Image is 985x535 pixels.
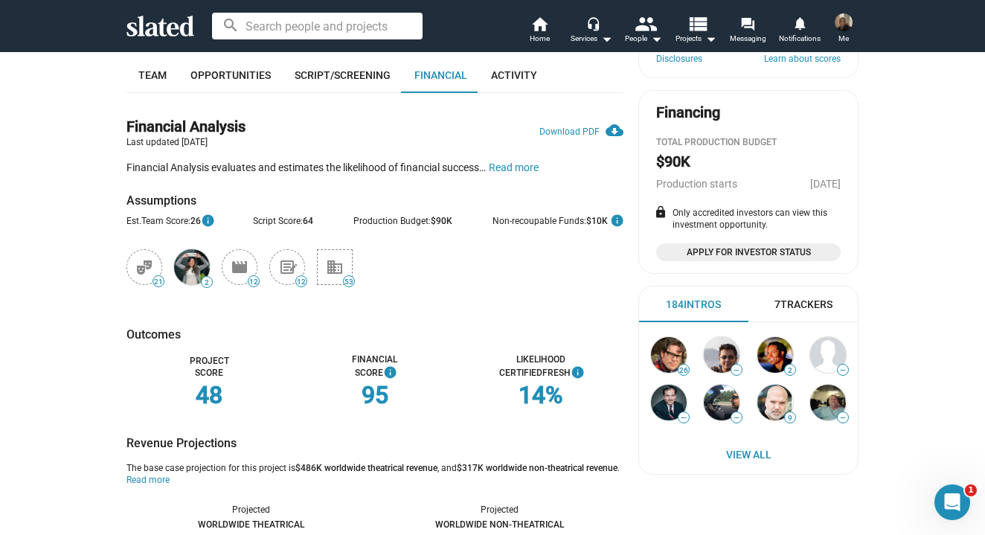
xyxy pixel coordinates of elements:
[965,484,977,496] span: 1
[774,15,826,48] a: Notifications
[458,354,623,379] div: Likelihood Certified
[174,249,210,285] img: Jacquelynn Remery-Pearson Producer
[565,15,617,48] button: Services
[153,278,164,286] span: 21
[353,216,431,226] span: Production Budget:
[402,57,479,93] a: Financial
[491,69,537,81] span: Activity
[654,441,843,468] span: View All
[414,519,584,531] div: Worldwide Non-Theatrical
[676,30,716,48] span: Projects
[785,414,795,423] span: 9
[126,379,292,411] div: 48
[166,519,336,531] div: Worldwide Theatrical
[542,368,583,378] span: Fresh
[810,178,841,190] span: [DATE]
[722,15,774,48] a: Messaging
[493,216,586,226] span: Non-recoupable Funds:
[656,152,690,172] h2: $90K
[283,57,402,93] a: Script/Screening
[126,475,170,487] button: Read more
[651,385,687,420] img: Pankaj S...
[539,117,623,138] a: Download PDF
[731,366,742,374] span: —
[344,278,354,286] span: 53
[625,30,662,48] div: People
[138,69,167,81] span: Team
[635,13,656,34] mat-icon: people
[179,57,283,93] a: Opportunities
[431,216,452,226] span: $90K
[303,216,313,226] span: 64
[785,366,795,375] span: 2
[231,258,248,276] mat-icon: movie_black
[610,212,624,231] mat-icon: info
[666,298,721,312] div: 184 Intros
[656,243,841,261] a: Apply for Investor Status
[513,15,565,48] a: Home
[126,193,196,208] strong: Assumptions
[458,379,623,411] div: 14%
[702,30,719,48] mat-icon: arrow_drop_down
[126,463,623,487] div: The base case projection for this project is , and .
[530,15,548,33] mat-icon: home
[457,463,617,473] span: $317K worldwide non-theatrical revenue
[654,205,667,219] mat-icon: lock
[414,69,467,81] span: Financial
[740,16,754,31] mat-icon: forum
[201,212,215,231] mat-icon: info
[687,13,708,34] mat-icon: view_list
[586,216,608,226] span: $10K
[606,121,623,139] mat-icon: cloud_download
[838,30,849,48] span: Me
[383,364,397,383] mat-icon: info
[597,30,615,48] mat-icon: arrow_drop_down
[647,30,665,48] mat-icon: arrow_drop_down
[656,54,702,65] a: Disclosures
[571,30,612,48] div: Services
[656,103,720,123] div: Financing
[479,57,549,93] a: Activity
[656,208,841,231] div: Only accredited investors can view this investment opportunity.
[414,504,584,516] div: Projected
[190,216,213,226] span: 26
[617,15,670,48] button: People
[665,245,832,260] span: Apply for Investor Status
[731,414,742,422] span: —
[126,137,208,149] span: Last updated [DATE]
[202,278,212,287] span: 2
[586,16,600,30] mat-icon: headset_mic
[126,356,292,379] div: Project Score
[296,278,307,286] span: 12
[764,54,841,65] a: Learn about scores
[253,216,303,226] span: Script Score:
[704,337,739,373] img: Ashwin A...
[126,216,190,226] span: Est. Team Score:
[704,385,739,420] img: Ranjan S...
[642,441,855,468] a: View All
[289,263,307,281] mat-icon: create
[126,435,623,451] div: Revenue Projections
[678,414,689,422] span: —
[295,463,437,473] span: $486K worldwide theatrical revenue
[826,10,862,49] button: Hans MuzunguMe
[792,16,806,30] mat-icon: notifications
[278,258,296,276] mat-icon: article
[326,258,344,276] mat-icon: business_black
[651,337,687,373] img: Avi Federgreen
[126,327,181,342] strong: Outcomes
[166,504,336,516] div: Projected
[190,69,271,81] span: Opportunities
[757,385,793,420] img: Mark P...
[292,354,458,379] div: Financial
[135,258,153,276] mat-icon: theater_comedy_black
[779,30,821,48] span: Notifications
[530,30,550,48] span: Home
[292,379,458,411] div: 95
[571,364,585,383] mat-icon: info
[810,337,846,373] img: Henry L...
[126,57,179,93] a: Team
[838,414,848,422] span: —
[730,30,766,48] span: Messaging
[757,337,793,373] img: Eddie Lee H...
